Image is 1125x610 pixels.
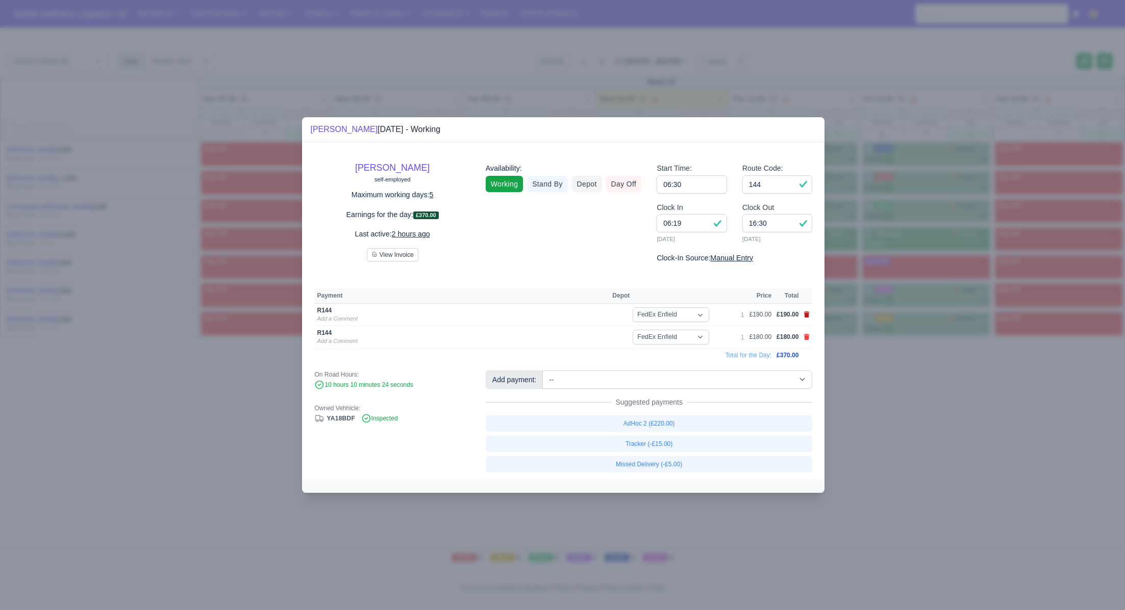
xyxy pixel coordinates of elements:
p: Earnings for the day: [314,209,470,221]
p: Last active: [314,228,470,240]
a: [PERSON_NAME] [355,163,430,173]
span: Suggested payments [611,397,687,407]
div: [DATE] - Working [310,123,440,136]
a: Stand By [527,176,567,192]
a: YA18BDF [314,415,355,422]
span: £370.00 [777,352,798,359]
a: Tracker (-£15.00) [486,436,813,452]
a: AdHoc 2 (£220.00) [486,415,813,432]
button: View Invoice [367,248,418,261]
th: Depot [610,288,738,304]
a: [PERSON_NAME] [310,125,378,134]
u: 5 [430,191,434,199]
p: Maximum working days: [314,189,470,201]
small: self-employed [374,176,411,182]
th: Payment [314,288,610,304]
label: Clock In [657,202,683,214]
label: Start Time: [657,163,692,174]
div: R144 [317,329,546,337]
a: Add a Comment [317,338,357,344]
td: £180.00 [747,326,774,349]
div: 10 hours 10 minutes 24 seconds [314,381,470,390]
th: Price [747,288,774,304]
th: Total [774,288,801,304]
small: [DATE] [742,234,813,244]
u: Manual Entry [710,254,753,262]
a: Missed Delivery (-£5.00) [486,456,813,472]
a: Working [486,176,523,192]
div: 1 [741,311,744,319]
div: R144 [317,306,546,314]
span: £180.00 [777,333,798,340]
div: Owned Vehhicle: [314,404,470,412]
td: £190.00 [747,304,774,326]
span: £370.00 [413,211,439,219]
div: Availability: [486,163,641,174]
div: Clock-In Source: [657,252,812,264]
a: Depot [572,176,602,192]
div: Add payment: [486,370,543,389]
a: Day Off [606,176,642,192]
label: Clock Out [742,202,774,214]
div: On Road Hours: [314,370,470,379]
iframe: Chat Widget [1074,561,1125,610]
span: Total for the Day: [725,352,771,359]
a: Add a Comment [317,315,357,322]
div: 1 [741,333,744,341]
u: 2 hours ago [392,230,430,238]
span: £190.00 [777,311,798,318]
small: [DATE] [657,234,727,244]
span: Inspected [361,415,398,422]
label: Route Code: [742,163,783,174]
